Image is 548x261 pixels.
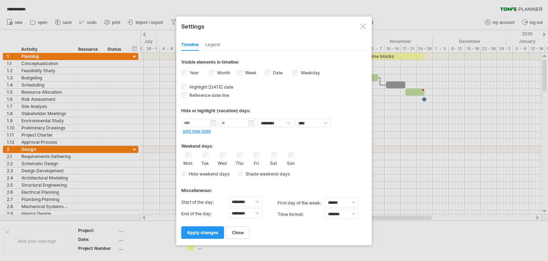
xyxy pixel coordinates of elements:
[216,70,230,75] label: Month
[244,70,257,75] label: Week
[188,93,229,98] span: Reference date line
[181,39,199,51] div: Timeline
[181,197,228,208] label: Start of the day:
[269,159,278,166] label: Sat
[181,226,224,239] a: apply changes
[188,84,233,90] span: Highlight [DATE] date
[218,159,227,166] label: Wed
[183,128,211,134] a: add new date
[278,209,325,220] label: Time format:
[272,70,283,75] label: Date
[235,159,244,166] label: Thu
[187,230,218,235] span: apply changes
[181,20,367,33] div: Settings
[299,70,320,75] label: Weekday
[201,159,209,166] label: Tue
[181,208,228,220] label: End of the day:
[181,108,367,113] div: Hide or highlight (vacation) days:
[232,230,244,235] span: close
[278,197,325,209] label: first day of the week:
[252,159,261,166] label: Fri
[186,171,229,177] span: Hide weekend days
[181,137,367,151] div: Weekend days:
[188,70,199,75] label: Year
[226,226,249,239] a: close
[286,159,295,166] label: Sun
[181,59,367,67] div: Visible elements in timeline:
[183,159,192,166] label: Mon
[181,181,367,195] div: Miscellaneous:
[243,171,290,177] span: Shade weekend days
[205,39,220,51] div: Legend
